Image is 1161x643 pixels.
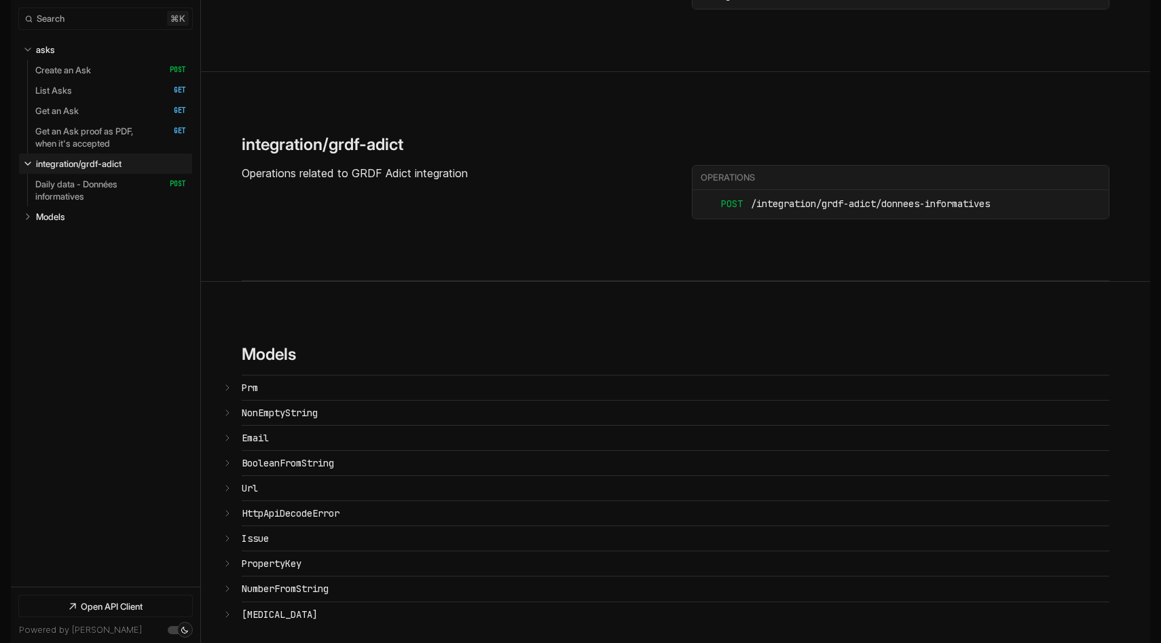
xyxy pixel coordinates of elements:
[160,86,186,95] span: GET
[242,457,334,469] span: BooleanFromString
[242,532,269,545] span: Issue
[160,65,186,75] span: POST
[751,197,990,212] span: /integration/grdf-adict/donnees-informatives
[242,165,659,181] p: Operations related to GRDF Adict integration
[242,507,339,519] span: HttpApiDecodeError
[242,407,318,419] span: NonEmptyString
[160,106,186,115] span: GET
[11,33,200,587] nav: Table of contents for Api
[167,11,189,26] kbd: ⌘ k
[35,60,186,80] a: Create an Ask POST
[693,190,1109,219] ul: integration/grdf-adict endpoints
[35,80,186,100] a: List Asks GET
[37,14,64,24] span: Search
[35,178,155,202] p: Daily data - Données informatives
[36,43,55,56] p: asks
[36,206,187,227] a: Models
[701,172,1107,184] div: Operations
[160,179,186,189] span: POST
[35,64,91,76] p: Create an Ask
[242,608,318,621] span: [MEDICAL_DATA]
[242,557,301,570] span: PropertyKey
[242,134,403,154] h2: integration/grdf-adict
[36,153,187,174] a: integration/grdf-adict
[36,210,65,223] p: Models
[701,197,743,212] span: POST
[35,100,186,121] a: Get an Ask GET
[242,382,258,394] span: Prm
[35,174,186,206] a: Daily data - Données informatives POST
[242,583,329,595] span: NumberFromString
[19,625,142,635] a: Powered by [PERSON_NAME]
[242,432,269,444] span: Email
[36,158,122,170] p: integration/grdf-adict
[35,121,186,153] a: Get an Ask proof as PDF, when it's accepted GET
[35,125,155,149] p: Get an Ask proof as PDF, when it's accepted
[181,626,189,634] div: Set light mode
[701,197,1101,212] a: POST/integration/grdf-adict/donnees-informatives
[35,105,79,117] p: Get an Ask
[19,595,192,617] a: Open API Client
[160,126,186,136] span: GET
[35,84,72,96] p: List Asks
[242,344,296,364] h2: Models
[242,482,258,494] span: Url
[36,39,187,60] a: asks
